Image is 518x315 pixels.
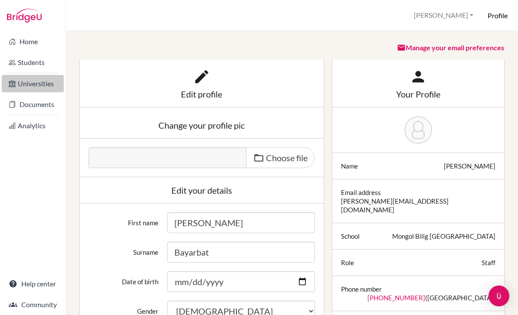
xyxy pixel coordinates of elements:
[84,212,163,227] label: First name
[404,116,432,144] img: Nandin Bayarbat
[341,90,495,98] div: Your Profile
[2,296,64,313] a: Community
[2,96,64,113] a: Documents
[367,294,425,302] a: [PHONE_NUMBER]
[89,90,315,98] div: Edit profile
[2,275,64,292] a: Help center
[482,258,495,267] div: Staff
[7,9,42,23] img: Bridge-U
[397,43,504,52] a: Manage your email preferences
[266,153,308,163] span: Choose file
[2,33,64,50] a: Home
[410,7,477,23] button: [PERSON_NAME]
[341,232,360,240] div: School
[488,286,509,306] div: Open Intercom Messenger
[367,293,495,302] div: ([GEOGRAPHIC_DATA])
[444,162,495,170] div: [PERSON_NAME]
[341,197,495,214] div: [PERSON_NAME][EMAIL_ADDRESS][DOMAIN_NAME]
[392,232,495,240] div: Mongol Bilig [GEOGRAPHIC_DATA]
[341,188,381,197] div: Email address
[2,75,64,92] a: Universities
[2,117,64,134] a: Analytics
[84,242,163,257] label: Surname
[341,285,382,293] div: Phone number
[341,258,354,267] div: Role
[341,162,358,170] div: Name
[488,11,508,20] h6: Profile
[84,271,163,286] label: Date of birth
[89,186,315,195] div: Edit your details
[89,121,315,130] div: Change your profile pic
[2,54,64,71] a: Students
